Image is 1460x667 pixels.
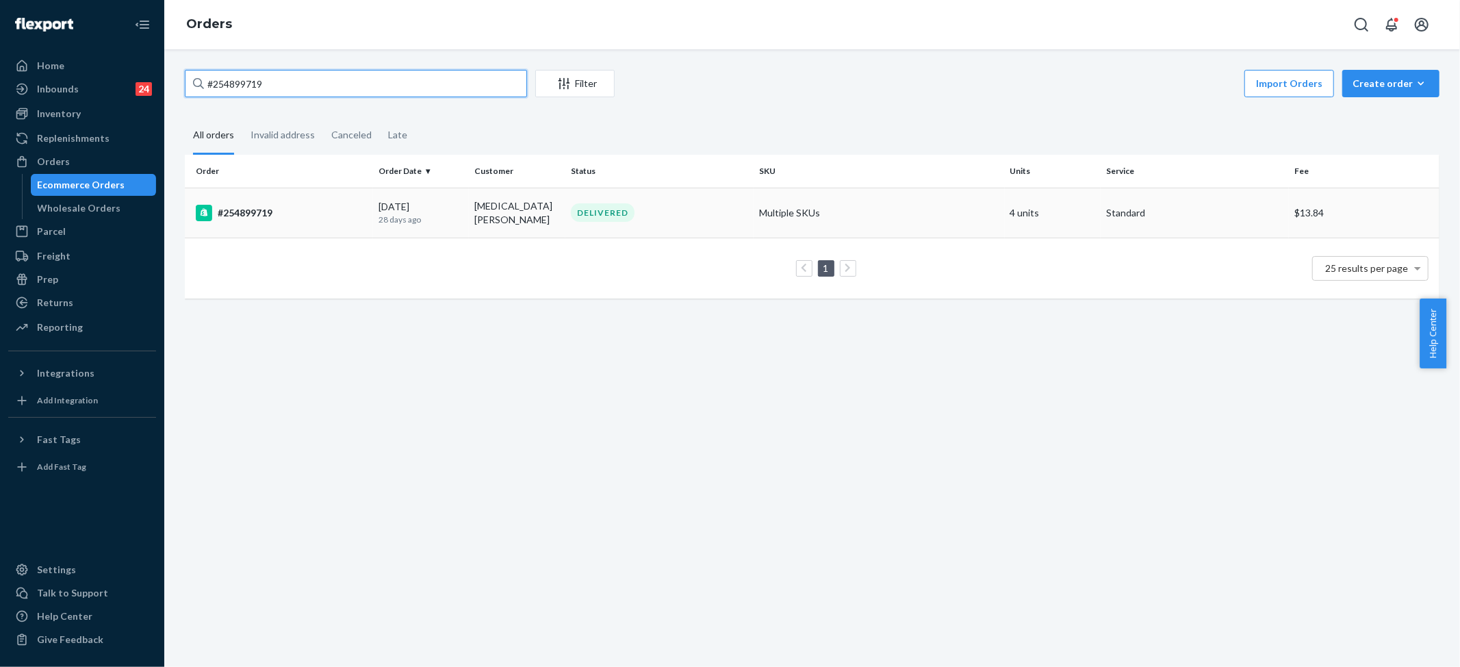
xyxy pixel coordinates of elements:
[1420,299,1446,368] button: Help Center
[565,155,754,188] th: Status
[8,582,156,604] a: Talk to Support
[37,320,83,334] div: Reporting
[1289,155,1439,188] th: Fee
[331,117,372,153] div: Canceled
[1348,11,1375,38] button: Open Search Box
[129,11,156,38] button: Close Navigation
[31,197,157,219] a: Wholesale Orders
[8,78,156,100] a: Inbounds24
[37,433,81,446] div: Fast Tags
[1353,77,1429,90] div: Create order
[1005,188,1101,238] td: 4 units
[474,165,560,177] div: Customer
[1289,188,1439,238] td: $13.84
[379,200,464,225] div: [DATE]
[754,155,1005,188] th: SKU
[8,316,156,338] a: Reporting
[8,245,156,267] a: Freight
[379,214,464,225] p: 28 days ago
[1342,70,1439,97] button: Create order
[15,18,73,32] img: Flexport logo
[8,221,156,242] a: Parcel
[8,429,156,451] button: Fast Tags
[1106,206,1283,220] p: Standard
[185,155,373,188] th: Order
[8,151,156,173] a: Orders
[37,586,108,600] div: Talk to Support
[535,70,615,97] button: Filter
[37,633,103,646] div: Give Feedback
[373,155,470,188] th: Order Date
[8,292,156,314] a: Returns
[37,249,71,263] div: Freight
[469,188,565,238] td: [MEDICAL_DATA][PERSON_NAME]
[185,70,527,97] input: Search orders
[8,629,156,651] button: Give Feedback
[8,127,156,149] a: Replenishments
[536,77,614,90] div: Filter
[37,461,86,473] div: Add Fast Tag
[37,82,79,96] div: Inbounds
[388,117,407,153] div: Late
[37,59,64,73] div: Home
[1408,11,1435,38] button: Open account menu
[37,155,70,168] div: Orders
[8,103,156,125] a: Inventory
[196,205,368,221] div: #254899719
[37,609,92,623] div: Help Center
[38,201,121,215] div: Wholesale Orders
[1378,11,1405,38] button: Open notifications
[8,605,156,627] a: Help Center
[175,5,243,45] ol: breadcrumbs
[136,82,152,96] div: 24
[193,117,234,155] div: All orders
[37,394,98,406] div: Add Integration
[821,262,832,274] a: Page 1 is your current page
[8,268,156,290] a: Prep
[1101,155,1289,188] th: Service
[754,188,1005,238] td: Multiple SKUs
[8,456,156,478] a: Add Fast Tag
[37,273,58,286] div: Prep
[186,16,232,32] a: Orders
[1005,155,1101,188] th: Units
[8,559,156,581] a: Settings
[37,107,81,121] div: Inventory
[37,296,73,310] div: Returns
[8,55,156,77] a: Home
[1326,262,1409,274] span: 25 results per page
[251,117,315,153] div: Invalid address
[31,174,157,196] a: Ecommerce Orders
[8,390,156,412] a: Add Integration
[37,225,66,238] div: Parcel
[8,362,156,384] button: Integrations
[37,131,110,145] div: Replenishments
[1244,70,1334,97] button: Import Orders
[571,203,635,222] div: DELIVERED
[37,366,94,380] div: Integrations
[38,178,125,192] div: Ecommerce Orders
[37,563,76,577] div: Settings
